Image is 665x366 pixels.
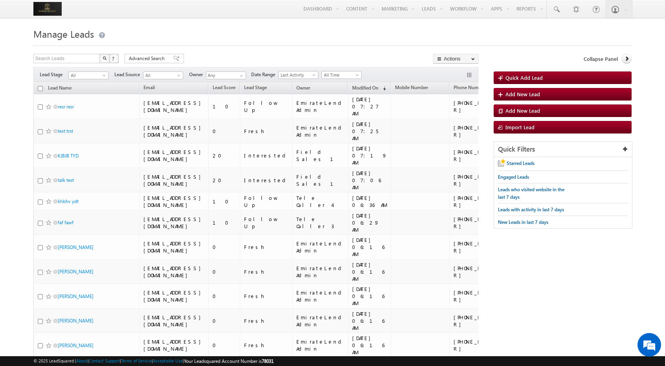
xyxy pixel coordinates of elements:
[244,317,288,324] div: Fresh
[352,212,387,233] div: [DATE] 06:29 AM
[58,342,94,348] a: [PERSON_NAME]
[296,85,310,91] span: Owner
[279,71,316,79] span: Last Activity
[244,293,288,300] div: Fresh
[143,99,205,113] div: [EMAIL_ADDRESS][DOMAIN_NAME]
[454,84,485,90] span: Phone Number
[505,124,535,130] span: Import Lead
[153,358,183,363] a: Acceptable Use
[44,84,75,94] a: Lead Name
[352,194,387,209] div: [DATE] 06:36 AM
[296,289,344,303] div: EmirateLend Admin
[143,173,205,187] div: [EMAIL_ADDRESS][DOMAIN_NAME]
[58,128,73,134] a: test trst
[244,243,288,251] div: Fresh
[454,99,505,113] div: [PHONE_NUMBER]
[454,289,505,303] div: [PHONE_NUMBER]
[76,358,88,363] a: About
[352,261,387,282] div: [DATE] 06:16 AM
[395,84,428,90] span: Mobile Number
[244,194,288,209] div: Follow Up
[498,207,564,212] span: Leads with activity in last 7 days
[121,358,152,363] a: Terms of Service
[244,216,288,230] div: Follow Up
[505,74,543,81] span: Quick Add Lead
[296,314,344,328] div: EmirateLend Admin
[103,56,107,60] img: Search
[213,293,236,300] div: 0
[507,160,535,166] span: Starred Leads
[296,265,344,279] div: EmirateLend Admin
[244,128,288,135] div: Fresh
[296,338,344,352] div: EmirateLend Admin
[352,85,378,91] span: Modified On
[143,84,155,90] span: Email
[348,83,390,93] a: Modified On (sorted descending)
[352,121,387,142] div: [DATE] 07:25 AM
[38,86,43,91] input: Check all records
[454,148,505,163] div: [PHONE_NUMBER]
[33,357,274,365] span: © 2025 LeadSquared | | | | |
[33,2,62,16] img: Custom Logo
[454,194,505,209] div: [PHONE_NUMBER]
[494,142,632,157] div: Quick Filters
[244,177,288,184] div: Interested
[352,335,387,356] div: [DATE] 06:16 AM
[143,338,205,352] div: [EMAIL_ADDRESS][DOMAIN_NAME]
[584,55,618,62] span: Collapse Panel
[433,54,478,64] button: Actions
[296,216,344,230] div: Tele Caller 3
[143,124,205,138] div: [EMAIL_ADDRESS][DOMAIN_NAME]
[322,71,359,79] span: All Time
[296,99,344,113] div: EmirateLend Admin
[68,71,108,79] a: All
[352,236,387,258] div: [DATE] 06:16 AM
[213,103,236,110] div: 10
[213,268,236,275] div: 0
[89,358,120,363] a: Contact Support
[58,220,73,225] a: faf fawf
[352,170,387,191] div: [DATE] 07:06 AM
[454,124,505,138] div: [PHONE_NUMBER]
[352,285,387,307] div: [DATE] 06:16 AM
[143,289,205,303] div: [EMAIL_ADDRESS][DOMAIN_NAME]
[213,177,236,184] div: 20
[109,54,119,63] button: ?
[69,72,106,79] span: All
[58,269,94,274] a: [PERSON_NAME]
[240,83,271,93] a: Lead Stage
[296,148,344,163] div: Field Sales 1
[143,194,205,209] div: [EMAIL_ADDRESS][DOMAIN_NAME]
[454,173,505,187] div: [PHONE_NUMBER]
[244,268,288,275] div: Fresh
[454,338,505,352] div: [PHONE_NUMBER]
[296,240,344,254] div: EmirateLend Admin
[184,358,274,364] span: Your Leadsquared Account Number is
[112,55,116,62] span: ?
[143,148,205,163] div: [EMAIL_ADDRESS][DOMAIN_NAME]
[213,198,236,205] div: 10
[143,265,205,279] div: [EMAIL_ADDRESS][DOMAIN_NAME]
[213,219,236,226] div: 10
[454,265,505,279] div: [PHONE_NUMBER]
[380,85,386,91] span: (sorted descending)
[352,96,387,117] div: [DATE] 07:27 AM
[213,152,236,159] div: 20
[58,153,79,159] a: KJBJB TYD
[140,83,159,93] a: Email
[40,71,68,78] span: Lead Stage
[498,174,529,180] span: Engaged Leads
[58,293,94,299] a: [PERSON_NAME]
[58,244,94,250] a: [PERSON_NAME]
[129,55,167,62] span: Advanced Search
[143,240,205,254] div: [EMAIL_ADDRESS][DOMAIN_NAME]
[189,71,206,78] span: Owner
[296,173,344,187] div: Field Sales 1
[206,71,246,79] input: Type to Search
[505,91,540,97] span: Add New Lead
[58,198,79,204] a: khbhv ydt
[498,187,564,200] span: Leads who visited website in the last 7 days
[209,83,239,93] a: Lead Score
[235,72,245,80] a: Show All Items
[244,152,288,159] div: Interested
